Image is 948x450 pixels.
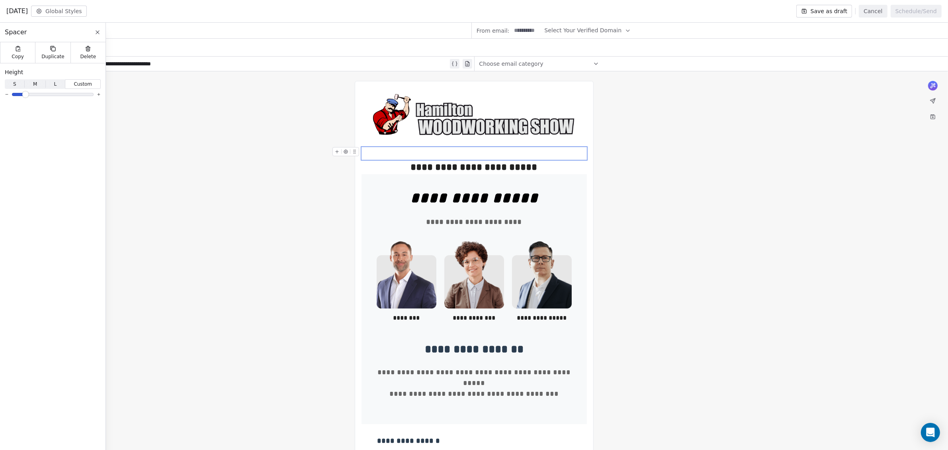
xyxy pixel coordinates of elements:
[41,53,64,60] span: Duplicate
[12,53,24,60] span: Copy
[891,5,942,18] button: Schedule/Send
[5,28,27,37] span: Spacer
[921,423,940,442] div: Open Intercom Messenger
[13,81,16,88] span: S
[796,5,852,18] button: Save as draft
[544,26,622,35] span: Select Your Verified Domain
[5,68,23,76] span: Height
[80,53,96,60] span: Delete
[6,6,28,16] span: [DATE]
[31,6,87,17] button: Global Styles
[477,27,509,35] span: From email:
[859,5,887,18] button: Cancel
[33,81,37,88] span: M
[54,81,57,88] span: L
[479,60,543,68] span: Choose email category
